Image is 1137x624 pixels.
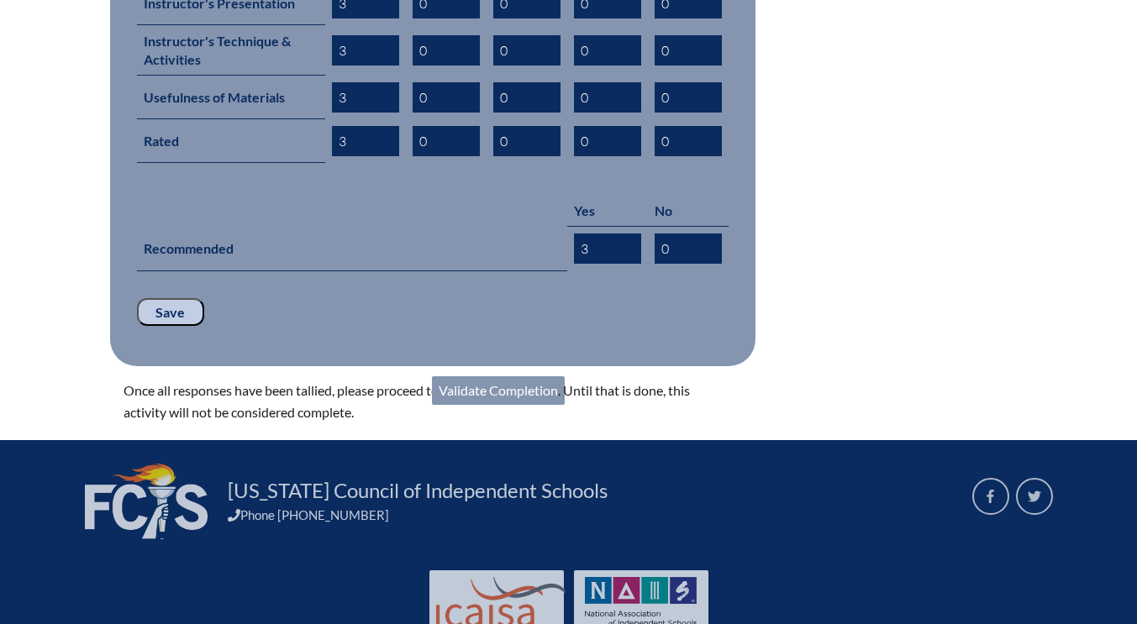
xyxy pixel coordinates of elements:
[228,507,952,522] div: Phone [PHONE_NUMBER]
[567,195,648,227] th: Yes
[137,227,567,271] th: Recommended
[137,25,325,76] th: Instructor's Technique & Activities
[137,76,325,119] th: Usefulness of Materials
[221,477,614,504] a: [US_STATE] Council of Independent Schools
[85,464,208,539] img: FCIS_logo_white
[137,119,325,163] th: Rated
[124,380,715,423] p: Once all responses have been tallied, please proceed to . Until that is done, this activity will ...
[648,195,729,227] th: No
[432,376,565,405] a: Validate Completion
[137,298,204,327] input: Save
